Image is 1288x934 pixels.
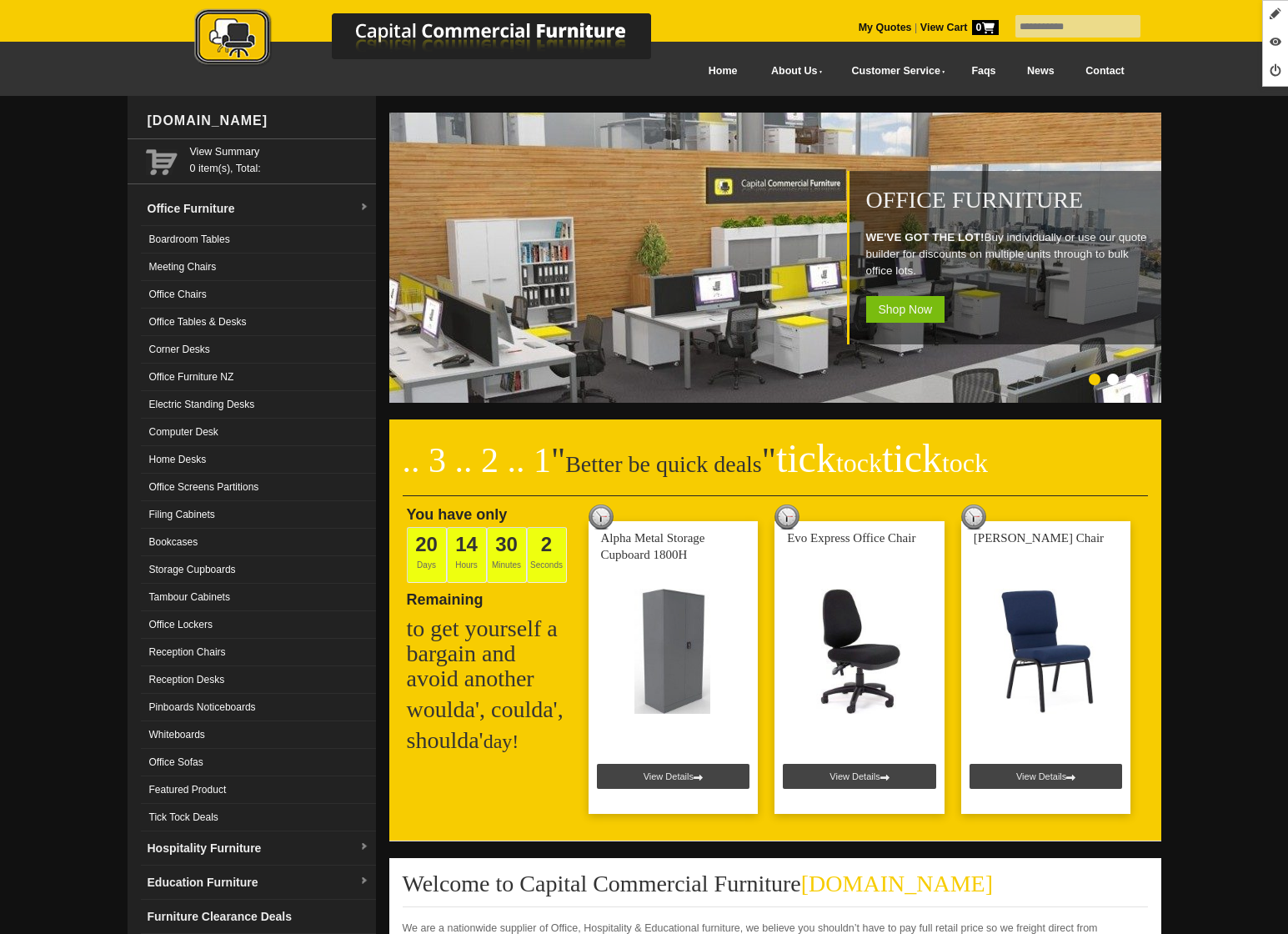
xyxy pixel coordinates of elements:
img: dropdown [359,876,369,886]
a: Office Tables & Desks [141,309,376,336]
a: Meeting Chairs [141,254,376,281]
a: Home Desks [141,446,376,474]
span: tock [942,448,988,478]
a: Tambour Cabinets [141,584,376,611]
span: 30 [495,533,518,555]
a: Pinboards Noticeboards [141,694,376,721]
h2: shoulda' [407,728,574,754]
span: 2 [541,533,552,555]
a: About Us [753,53,833,90]
h2: woulda', coulda', [407,697,574,722]
a: Tick Tock Deals [141,804,376,831]
a: Office Furniture NZ [141,364,376,391]
a: Featured Product [141,776,376,804]
a: Computer Desk [141,419,376,446]
h2: Welcome to Capital Commercial Furniture [403,871,1148,907]
span: Minutes [487,527,527,583]
a: Reception Desks [141,666,376,694]
span: Remaining [407,585,484,608]
span: Shop Now [866,296,945,323]
h2: to get yourself a bargain and avoid another [407,616,574,691]
span: day! [484,731,519,752]
a: Corner Desks [141,336,376,364]
li: Page dot 3 [1125,374,1137,385]
div: [DOMAIN_NAME] [141,96,376,146]
span: Hours [447,527,487,583]
span: Seconds [527,527,567,583]
a: Filing Cabinets [141,501,376,529]
a: Contact [1070,53,1140,90]
span: Days [407,527,447,583]
a: Office Screens Partitions [141,474,376,501]
a: View Cart0 [917,22,998,33]
a: Education Furnituredropdown [141,866,376,900]
h1: Office Furniture [866,188,1153,213]
a: Boardroom Tables [141,226,376,254]
span: " [551,441,565,480]
span: 0 item(s), Total: [190,143,369,174]
span: .. 3 .. 2 .. 1 [403,441,552,480]
a: News [1011,53,1070,90]
span: You have only [407,506,508,523]
a: Hospitality Furnituredropdown [141,831,376,866]
span: 14 [455,533,478,555]
span: " [762,441,988,480]
img: tick tock deal clock [774,505,799,530]
span: 20 [415,533,438,555]
span: [DOMAIN_NAME] [801,871,993,896]
img: dropdown [359,203,369,213]
strong: View Cart [920,22,999,33]
img: Office Furniture [389,113,1165,403]
h2: Better be quick deals [403,446,1148,496]
a: View Summary [190,143,369,160]
strong: WE'VE GOT THE LOT! [866,231,985,244]
a: Furniture Clearance Deals [141,900,376,934]
a: Office Furnituredropdown [141,192,376,226]
a: Electric Standing Desks [141,391,376,419]
a: Storage Cupboards [141,556,376,584]
img: tick tock deal clock [961,505,986,530]
a: Office Chairs [141,281,376,309]
a: My Quotes [859,22,912,33]
a: Bookcases [141,529,376,556]
a: Customer Service [833,53,955,90]
a: Office Sofas [141,749,376,776]
a: Capital Commercial Furniture Logo [148,8,732,74]
a: Office Furniture WE'VE GOT THE LOT!Buy individually or use our quote builder for discounts on mul... [389,394,1165,405]
span: tick tick [776,436,988,480]
a: Reception Chairs [141,639,376,666]
img: tick tock deal clock [589,505,614,530]
li: Page dot 1 [1089,374,1100,385]
a: Office Lockers [141,611,376,639]
a: Faqs [956,53,1012,90]
span: tock [836,448,882,478]
a: Whiteboards [141,721,376,749]
li: Page dot 2 [1107,374,1119,385]
span: 0 [972,20,999,35]
img: Capital Commercial Furniture Logo [148,8,732,69]
img: dropdown [359,842,369,852]
p: Buy individually or use our quote builder for discounts on multiple units through to bulk office ... [866,229,1153,279]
